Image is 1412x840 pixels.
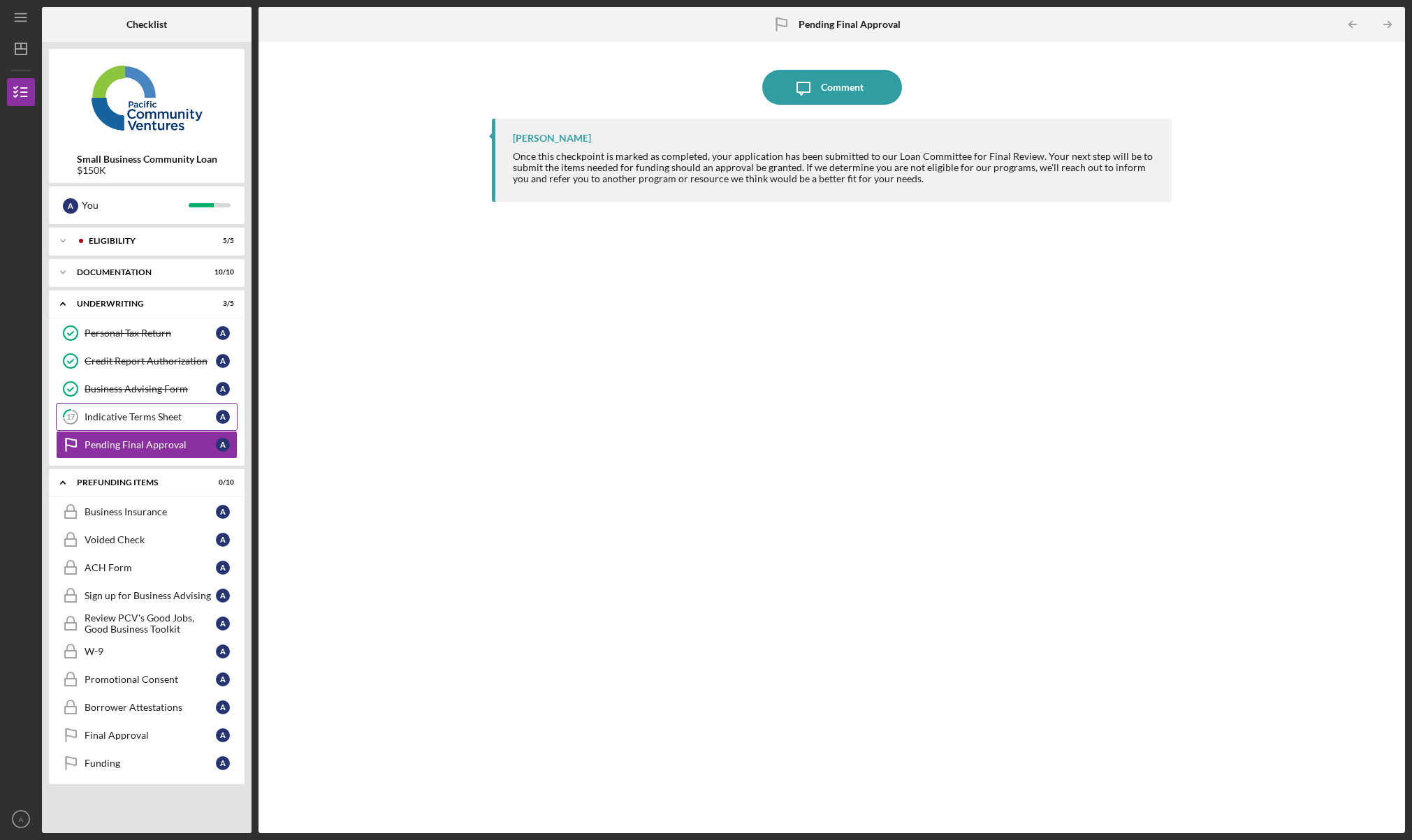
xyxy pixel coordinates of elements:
div: Credit Report Authorization [85,355,216,367]
div: Business Advising Form [85,383,216,395]
div: You [82,193,189,217]
div: A [216,382,230,396]
div: A [216,728,230,742]
a: W-9A [56,638,238,665]
a: 17Indicative Terms SheetA [56,403,238,431]
div: Pending Final Approval [85,439,216,450]
div: A [216,589,230,603]
div: Borrower Attestations [85,702,216,713]
div: Documentation [77,268,199,277]
div: A [216,438,230,452]
div: 0 / 10 [209,478,234,487]
div: 5 / 5 [209,237,234,245]
button: A [7,805,35,833]
div: Business Insurance [85,506,216,517]
div: A [216,617,230,631]
div: [PERSON_NAME] [513,133,591,144]
div: 3 / 5 [209,300,234,308]
div: A [216,505,230,519]
div: A [63,198,78,214]
a: FundingA [56,749,238,777]
b: Pending Final Approval [799,19,901,30]
div: Voided Check [85,534,216,545]
div: A [216,533,230,547]
div: Sign up for Business Advising [85,590,216,601]
div: Once this checkpoint is marked as completed, your application has been submitted to our Loan Comm... [513,151,1158,184]
div: A [216,410,230,424]
div: A [216,756,230,770]
div: A [216,672,230,686]
img: Product logo [49,56,245,140]
a: Credit Report AuthorizationA [56,347,238,375]
div: Review PCV's Good Jobs, Good Business Toolkit [85,612,216,635]
button: Comment [762,70,902,105]
div: A [216,326,230,340]
div: ACH Form [85,562,216,573]
a: Personal Tax ReturnA [56,319,238,347]
a: Final ApprovalA [56,721,238,749]
div: W-9 [85,646,216,657]
a: Borrower AttestationsA [56,693,238,721]
div: 10 / 10 [209,268,234,277]
a: Voided CheckA [56,526,238,554]
div: Final Approval [85,730,216,741]
div: $150K [77,165,217,176]
div: A [216,354,230,368]
div: Indicative Terms Sheet [85,411,216,422]
a: Pending Final ApprovalA [56,431,238,459]
a: Review PCV's Good Jobs, Good Business ToolkitA [56,610,238,638]
text: A [19,816,24,823]
div: Personal Tax Return [85,327,216,339]
div: Funding [85,758,216,769]
div: Underwriting [77,300,199,308]
div: Eligibility [89,237,199,245]
div: A [216,644,230,658]
b: Small Business Community Loan [77,154,217,165]
div: Comment [821,70,864,105]
div: Promotional Consent [85,674,216,685]
a: Business InsuranceA [56,498,238,526]
a: Promotional ConsentA [56,665,238,693]
a: ACH FormA [56,554,238,582]
b: Checklist [126,19,167,30]
tspan: 17 [66,413,75,422]
div: A [216,561,230,575]
div: Prefunding Items [77,478,199,487]
a: Business Advising FormA [56,375,238,403]
a: Sign up for Business AdvisingA [56,582,238,610]
div: A [216,700,230,714]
